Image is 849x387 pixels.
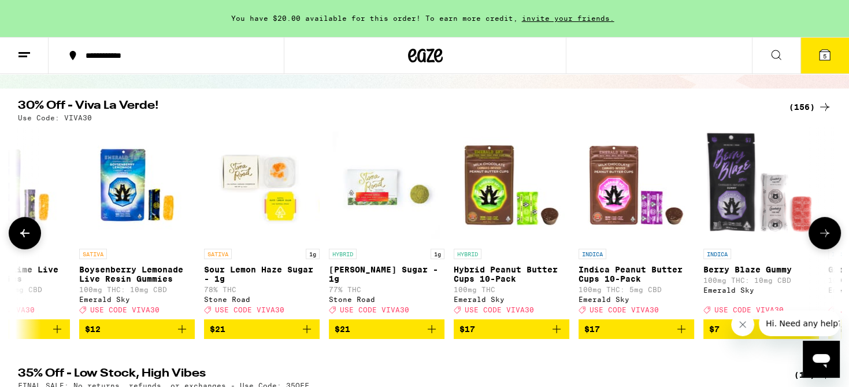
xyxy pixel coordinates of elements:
[79,296,195,303] div: Emerald Sky
[579,249,606,259] p: INDICA
[703,127,819,319] a: Open page for Berry Blaze Gummy from Emerald Sky
[454,296,569,303] div: Emerald Sky
[465,306,534,314] span: USE CODE VIVA30
[454,265,569,283] p: Hybrid Peanut Butter Cups 10-Pack
[79,127,195,243] img: Emerald Sky - Boysenberry Lemonade Live Resin Gummies
[703,265,819,274] p: Berry Blaze Gummy
[579,127,694,319] a: Open page for Indica Peanut Butter Cups 10-Pack from Emerald Sky
[79,127,195,319] a: Open page for Boysenberry Lemonade Live Resin Gummies from Emerald Sky
[329,296,444,303] div: Stone Road
[79,265,195,283] p: Boysenberry Lemonade Live Resin Gummies
[454,127,569,319] a: Open page for Hybrid Peanut Butter Cups 10-Pack from Emerald Sky
[759,311,840,336] iframe: Message from company
[329,127,444,319] a: Open page for Oreo Biscotti Sugar - 1g from Stone Road
[18,100,775,114] h2: 30% Off - Viva La Verde!
[703,249,731,259] p: INDICA
[79,286,195,293] p: 100mg THC: 10mg CBD
[800,38,849,73] button: 5
[579,127,694,243] img: Emerald Sky - Indica Peanut Butter Cups 10-Pack
[454,127,569,243] img: Emerald Sky - Hybrid Peanut Butter Cups 10-Pack
[340,306,409,314] span: USE CODE VIVA30
[579,286,694,293] p: 100mg THC: 5mg CBD
[329,265,444,283] p: [PERSON_NAME] Sugar - 1g
[7,8,83,17] span: Hi. Need any help?
[204,319,320,339] button: Add to bag
[789,100,832,114] a: (156)
[204,249,232,259] p: SATIVA
[329,319,444,339] button: Add to bag
[454,286,569,293] p: 100mg THC
[18,368,775,382] h2: 35% Off - Low Stock, High Vibes
[703,319,819,339] button: Add to bag
[584,325,600,334] span: $17
[204,286,320,293] p: 78% THC
[329,127,444,243] img: Stone Road - Oreo Biscotti Sugar - 1g
[18,114,92,121] p: Use Code: VIVA30
[454,249,481,259] p: HYBRID
[79,249,107,259] p: SATIVA
[335,325,350,334] span: $21
[579,319,694,339] button: Add to bag
[329,249,357,259] p: HYBRID
[204,265,320,283] p: Sour Lemon Haze Sugar - 1g
[590,306,659,314] span: USE CODE VIVA30
[518,14,618,22] span: invite your friends.
[306,249,320,259] p: 1g
[204,127,320,319] a: Open page for Sour Lemon Haze Sugar - 1g from Stone Road
[703,127,819,243] img: Emerald Sky - Berry Blaze Gummy
[579,265,694,283] p: Indica Peanut Butter Cups 10-Pack
[204,296,320,303] div: Stone Road
[579,296,694,303] div: Emerald Sky
[85,325,101,334] span: $12
[210,325,225,334] span: $21
[329,286,444,293] p: 77% THC
[431,249,444,259] p: 1g
[714,306,784,314] span: USE CODE VIVA30
[703,277,819,284] p: 100mg THC: 10mg CBD
[703,286,819,294] div: Emerald Sky
[231,14,518,22] span: You have $20.00 available for this order! To earn more credit,
[459,325,475,334] span: $17
[454,319,569,339] button: Add to bag
[79,319,195,339] button: Add to bag
[204,127,320,243] img: Stone Road - Sour Lemon Haze Sugar - 1g
[803,341,840,378] iframe: Button to launch messaging window
[731,313,754,336] iframe: Close message
[215,306,284,314] span: USE CODE VIVA30
[90,306,160,314] span: USE CODE VIVA30
[823,53,826,60] span: 5
[709,325,720,334] span: $7
[794,368,832,382] a: (12)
